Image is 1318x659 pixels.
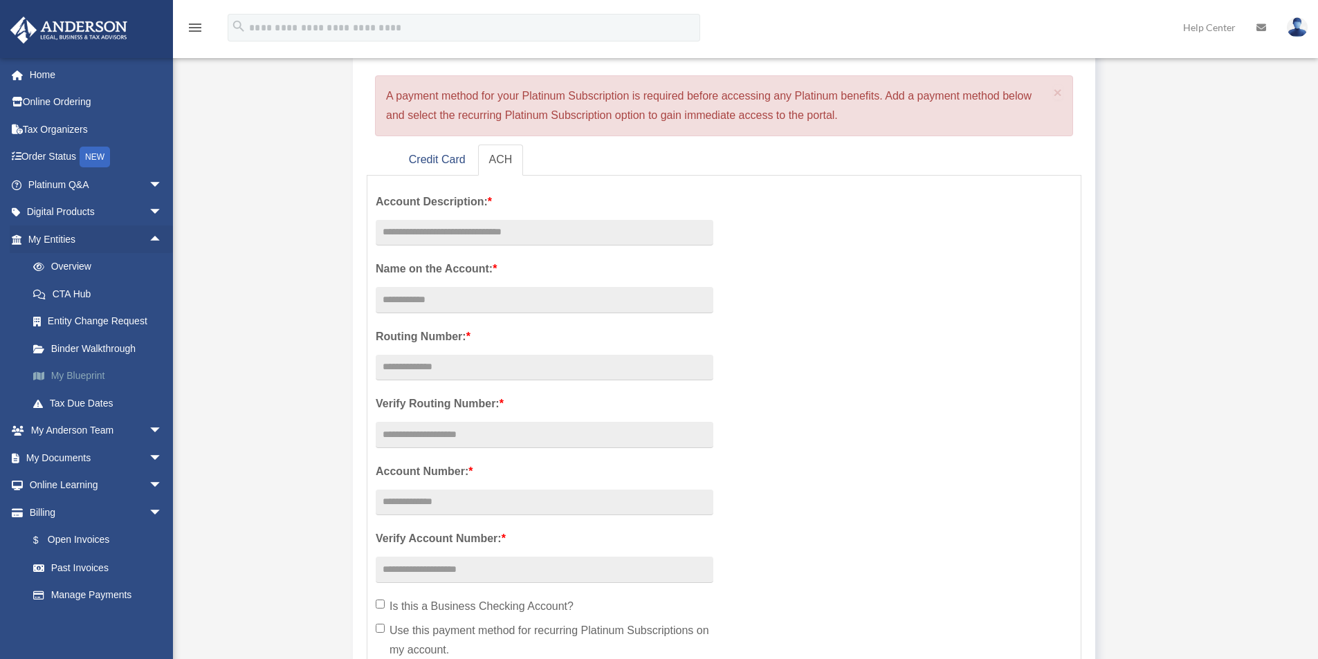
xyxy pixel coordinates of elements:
span: × [1054,84,1063,100]
a: My Blueprint [19,362,183,390]
label: Verify Account Number: [376,529,713,548]
a: Billingarrow_drop_down [10,499,183,526]
label: Verify Routing Number: [376,394,713,414]
a: Online Learningarrow_drop_down [10,472,183,499]
input: Is this a Business Checking Account? [376,600,385,609]
span: arrow_drop_down [149,198,176,227]
span: arrow_drop_down [149,171,176,199]
button: Close [1054,85,1063,100]
a: Manage Payments [19,582,176,609]
div: A payment method for your Platinum Subscription is required before accessing any Platinum benefit... [375,75,1073,136]
i: search [231,19,246,34]
a: Credit Card [398,145,477,176]
label: Name on the Account: [376,259,713,279]
a: Order StatusNEW [10,143,183,171]
a: ACH [478,145,524,176]
a: Tax Due Dates [19,389,183,417]
img: User Pic [1287,17,1308,37]
a: CTA Hub [19,280,183,308]
span: arrow_drop_down [149,417,176,445]
a: Events Calendar [10,609,183,636]
label: Is this a Business Checking Account? [376,597,713,616]
a: Online Ordering [10,89,183,116]
a: My Anderson Teamarrow_drop_down [10,417,183,445]
i: menu [187,19,203,36]
img: Anderson Advisors Platinum Portal [6,17,131,44]
input: Use this payment method for recurring Platinum Subscriptions on my account. [376,624,385,633]
a: Home [10,61,183,89]
a: My Entitiesarrow_drop_up [10,225,183,253]
div: NEW [80,147,110,167]
span: arrow_drop_down [149,444,176,472]
a: menu [187,24,203,36]
a: Past Invoices [19,554,183,582]
a: Binder Walkthrough [19,335,183,362]
a: Entity Change Request [19,308,183,335]
span: $ [41,532,48,549]
span: arrow_drop_down [149,472,176,500]
span: arrow_drop_down [149,499,176,527]
a: Tax Organizers [10,115,183,143]
a: Digital Productsarrow_drop_down [10,198,183,226]
span: arrow_drop_up [149,225,176,254]
label: Routing Number: [376,327,713,346]
label: Account Number: [376,462,713,481]
a: $Open Invoices [19,526,183,555]
a: Platinum Q&Aarrow_drop_down [10,171,183,198]
a: Overview [19,253,183,281]
a: My Documentsarrow_drop_down [10,444,183,472]
label: Account Description: [376,192,713,212]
